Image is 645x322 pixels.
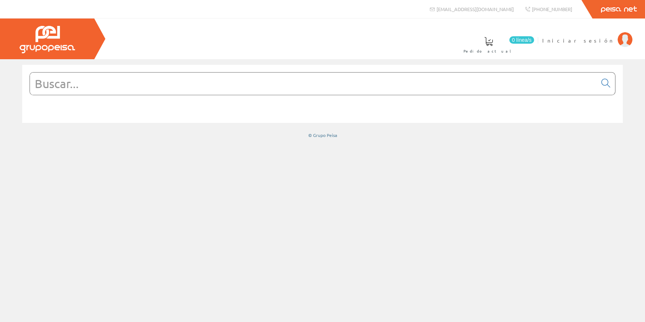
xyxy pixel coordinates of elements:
span: Iniciar sesión [542,37,614,44]
img: Grupo Peisa [20,26,75,53]
div: © Grupo Peisa [22,132,623,138]
span: [PHONE_NUMBER] [532,6,572,12]
span: Pedido actual [464,47,514,55]
span: [EMAIL_ADDRESS][DOMAIN_NAME] [437,6,514,12]
input: Buscar... [30,73,597,95]
a: Iniciar sesión [542,31,632,38]
span: 0 línea/s [509,36,534,44]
